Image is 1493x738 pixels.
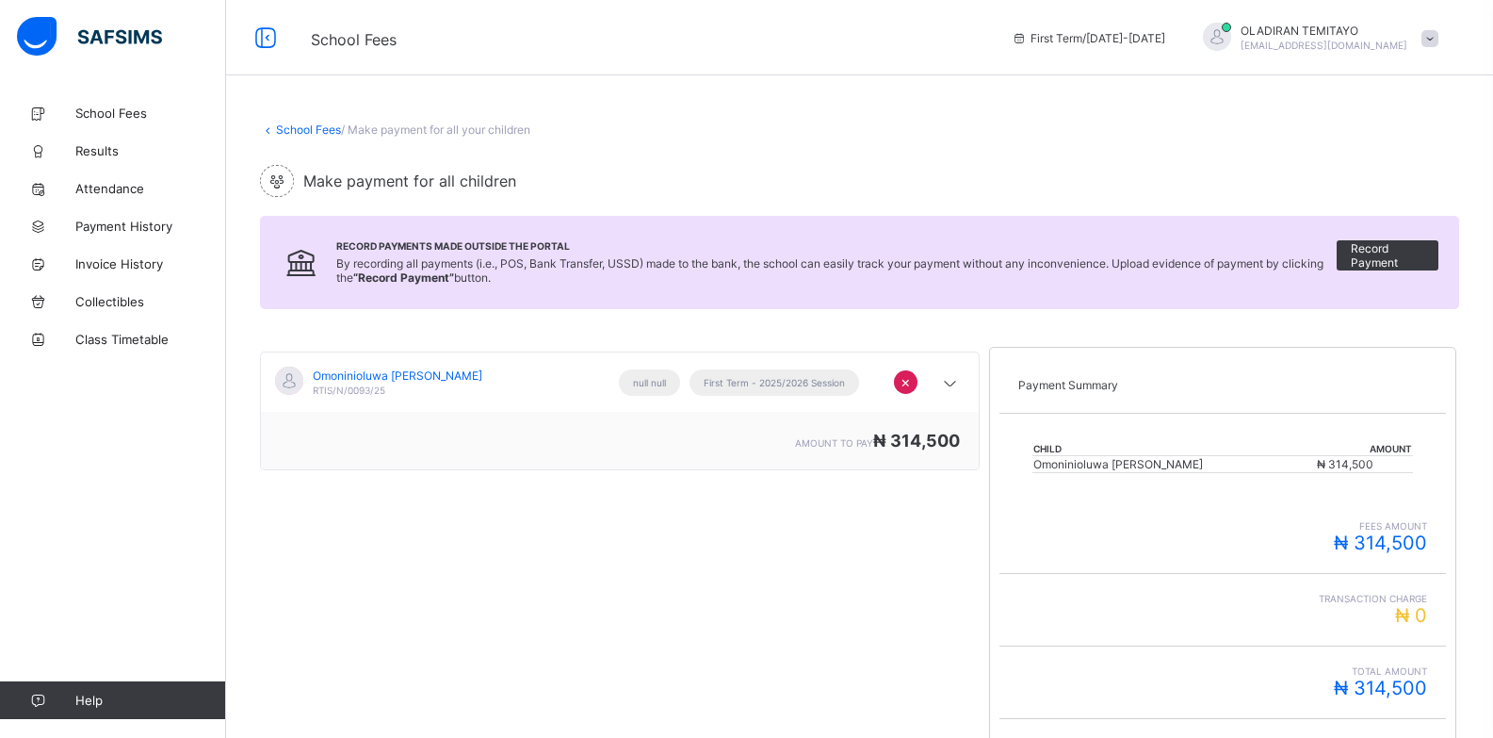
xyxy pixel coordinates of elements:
[313,369,482,383] span: Omoninioluwa [PERSON_NAME]
[795,437,873,449] span: amount to pay
[311,30,397,49] span: School Fees
[75,143,226,158] span: Results
[1184,23,1448,54] div: OLADIRANTEMITAYO
[75,294,226,309] span: Collectibles
[260,352,980,470] div: [object Object]
[75,106,226,121] span: School Fees
[75,181,226,196] span: Attendance
[353,271,454,285] b: “Record Payment”
[633,377,666,388] span: null null
[336,240,1337,252] span: Record Payments Made Outside the Portal
[1317,457,1373,471] span: ₦ 314,500
[939,374,962,393] i: arrow
[75,219,226,234] span: Payment History
[873,431,960,451] span: ₦ 314,500
[276,123,341,137] a: School Fees
[341,123,530,137] span: / Make payment for all your children
[1334,677,1427,699] span: ₦ 314,500
[1018,665,1427,677] span: Total Amount
[1018,520,1427,532] span: fees amount
[1018,378,1427,392] p: Payment Summary
[17,17,162,57] img: safsims
[313,385,385,396] span: RTIS/N/0093/25
[336,256,1323,285] span: By recording all payments (i.e., POS, Bank Transfer, USSD) made to the bank, the school can easil...
[1395,604,1427,627] span: ₦ 0
[75,693,225,708] span: Help
[75,332,226,347] span: Class Timetable
[1351,241,1424,270] span: Record Payment
[1032,442,1316,456] th: Child
[901,372,911,391] span: ×
[1241,40,1407,51] span: [EMAIL_ADDRESS][DOMAIN_NAME]
[1241,24,1407,38] span: OLADIRAN TEMITAYO
[1018,593,1427,604] span: Transaction charge
[704,377,845,388] span: First Term - 2025/2026 Session
[1032,456,1316,473] td: Omoninioluwa [PERSON_NAME]
[303,172,516,190] span: Make payment for all children
[1334,532,1427,554] span: ₦ 314,500
[1316,442,1412,456] th: Amount
[1012,31,1165,45] span: session/term information
[75,256,226,271] span: Invoice History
